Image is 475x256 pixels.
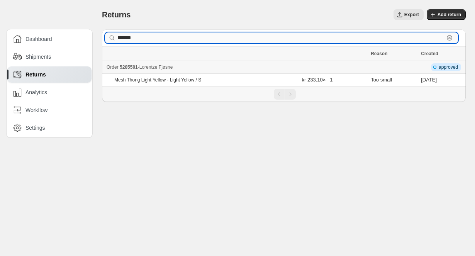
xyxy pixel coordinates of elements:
span: Lorentze Fjøsne [139,64,173,70]
span: Add return [438,12,461,18]
span: Shipments [25,53,51,61]
span: Workflow [25,106,47,114]
span: approved [439,64,458,70]
button: Export [394,9,424,20]
span: Settings [25,124,45,132]
span: 5285501 [120,64,138,70]
time: Monday, September 29, 2025 at 10:22:35 AM [421,77,437,83]
span: Dashboard [25,35,52,43]
span: Reason [371,51,387,56]
td: Too small [368,74,419,86]
span: Analytics [25,88,47,96]
span: Order [107,64,119,70]
span: Returns [25,71,46,78]
span: Returns [102,10,131,19]
div: - [107,63,366,71]
p: Mesh Thong Light Yellow - Light Yellow / S [114,77,201,83]
span: Export [404,12,419,18]
span: Created [421,51,438,56]
button: Clear [446,34,453,42]
button: Add return [427,9,466,20]
span: kr 233.10 × 1 [302,77,333,83]
nav: Pagination [102,86,466,102]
